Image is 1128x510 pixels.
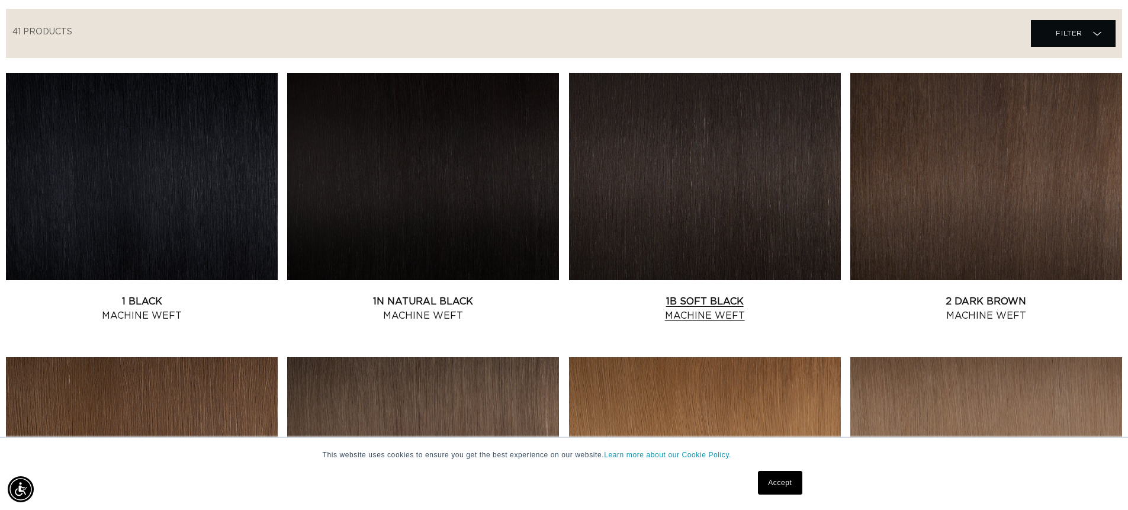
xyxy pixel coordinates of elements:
a: 1 Black Machine Weft [6,294,278,323]
span: Filter [1056,22,1082,44]
div: Accessibility Menu [8,476,34,502]
p: This website uses cookies to ensure you get the best experience on our website. [323,450,806,460]
a: 1B Soft Black Machine Weft [569,294,841,323]
span: 41 products [12,28,72,36]
a: Learn more about our Cookie Policy. [604,451,731,459]
a: 1N Natural Black Machine Weft [287,294,559,323]
summary: Filter [1031,20,1116,47]
a: 2 Dark Brown Machine Weft [850,294,1122,323]
a: Accept [758,471,802,495]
